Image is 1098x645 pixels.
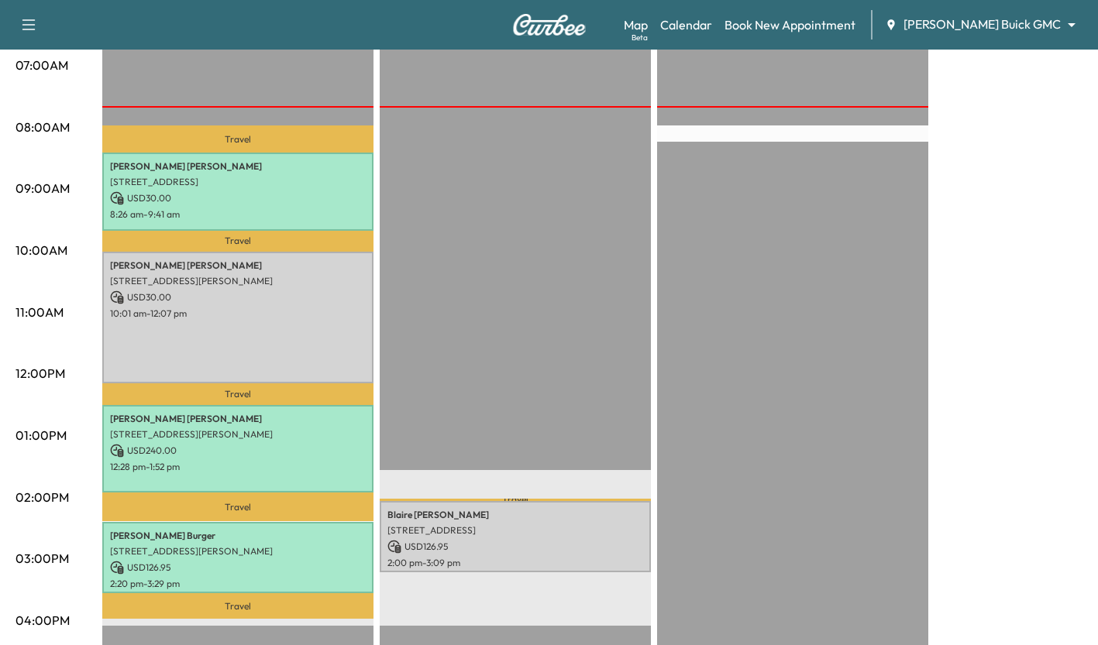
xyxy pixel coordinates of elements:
p: USD 126.95 [110,561,366,575]
p: [STREET_ADDRESS][PERSON_NAME] [110,545,366,558]
p: [PERSON_NAME] [PERSON_NAME] [110,259,366,272]
p: [PERSON_NAME] [PERSON_NAME] [110,160,366,173]
a: Book New Appointment [725,15,855,34]
p: 07:00AM [15,56,68,74]
p: 8:26 am - 9:41 am [110,208,366,221]
p: 10:01 am - 12:07 pm [110,307,366,320]
p: 2:00 pm - 3:09 pm [387,557,643,569]
a: MapBeta [624,15,648,34]
p: Travel [102,125,373,153]
p: 12:00PM [15,364,65,383]
a: Calendar [660,15,712,34]
p: Travel [102,383,373,405]
p: Blaire [PERSON_NAME] [387,509,643,521]
img: Curbee Logo [512,14,587,36]
p: 02:00PM [15,488,69,506]
p: USD 30.00 [110,290,366,304]
p: 03:00PM [15,549,69,568]
p: [STREET_ADDRESS][PERSON_NAME] [110,428,366,441]
p: [STREET_ADDRESS][PERSON_NAME] [110,275,366,287]
p: 11:00AM [15,303,64,321]
p: 04:00PM [15,611,70,630]
p: Travel [102,492,373,522]
p: 2:20 pm - 3:29 pm [110,578,366,590]
p: [PERSON_NAME] [PERSON_NAME] [110,413,366,425]
p: USD 30.00 [110,191,366,205]
p: 10:00AM [15,241,67,259]
p: [PERSON_NAME] Burger [110,530,366,542]
span: [PERSON_NAME] Buick GMC [904,15,1061,33]
p: Travel [380,499,651,501]
p: USD 126.95 [387,540,643,554]
p: Travel [102,593,373,618]
p: 09:00AM [15,179,70,197]
p: [STREET_ADDRESS] [387,524,643,537]
p: 08:00AM [15,118,70,136]
div: Beta [632,32,648,43]
p: Travel [102,231,373,252]
p: USD 240.00 [110,444,366,458]
p: 12:28 pm - 1:52 pm [110,461,366,473]
p: [STREET_ADDRESS] [110,176,366,188]
p: 01:00PM [15,426,67,444]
